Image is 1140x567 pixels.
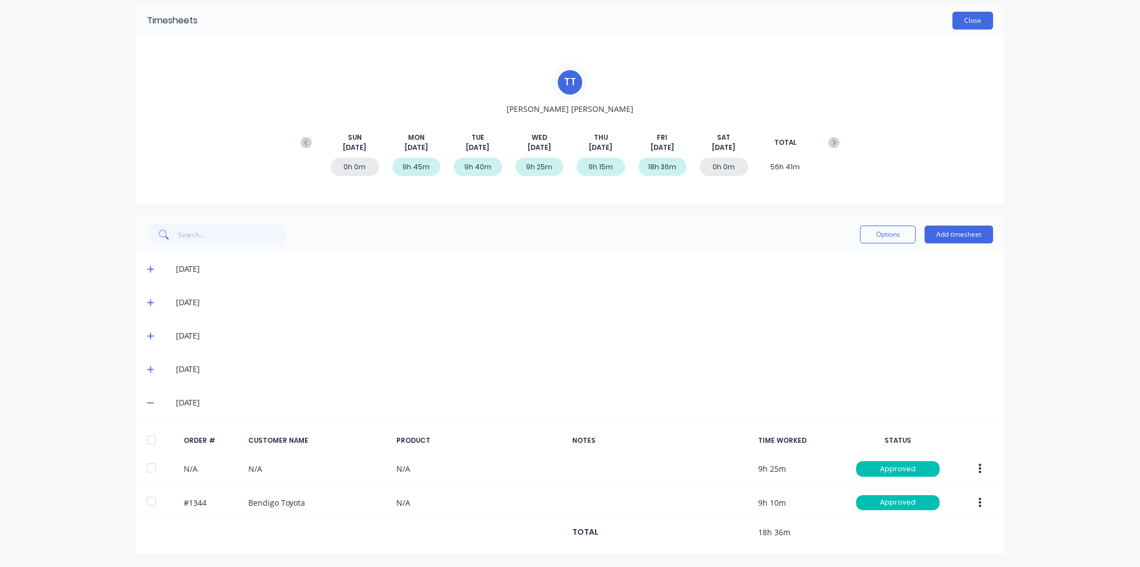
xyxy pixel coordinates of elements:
[532,133,547,143] span: WED
[856,495,940,511] button: Approved
[343,143,366,153] span: [DATE]
[856,461,940,477] button: Approved
[184,436,239,446] div: ORDER #
[515,158,564,176] div: 9h 25m
[176,296,993,309] div: [DATE]
[147,14,198,27] div: Timesheets
[589,143,612,153] span: [DATE]
[176,330,993,342] div: [DATE]
[594,133,608,143] span: THU
[176,397,993,409] div: [DATE]
[331,158,379,176] div: 0h 0m
[952,12,993,30] button: Close
[454,158,502,176] div: 9h 40m
[348,133,362,143] span: SUN
[466,143,489,153] span: [DATE]
[408,133,425,143] span: MON
[856,461,940,477] div: Approved
[638,158,687,176] div: 18h 36m
[405,143,428,153] span: [DATE]
[856,495,940,511] div: Approved
[712,143,735,153] span: [DATE]
[176,263,993,275] div: [DATE]
[925,226,993,243] button: Add timesheet
[761,158,810,176] div: 56h 41m
[758,436,842,446] div: TIME WORKED
[471,133,484,143] span: TUE
[178,223,287,246] input: Search...
[556,69,584,96] div: T T
[657,133,667,143] span: FRI
[577,158,625,176] div: 9h 15m
[507,103,633,115] span: [PERSON_NAME] [PERSON_NAME]
[248,436,387,446] div: CUSTOMER NAME
[396,436,563,446] div: PRODUCT
[717,133,730,143] span: SAT
[176,363,993,375] div: [DATE]
[700,158,748,176] div: 0h 0m
[851,436,945,446] div: STATUS
[774,138,797,148] span: TOTAL
[572,436,749,446] div: NOTES
[860,226,916,243] button: Options
[392,158,441,176] div: 9h 45m
[651,143,674,153] span: [DATE]
[528,143,551,153] span: [DATE]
